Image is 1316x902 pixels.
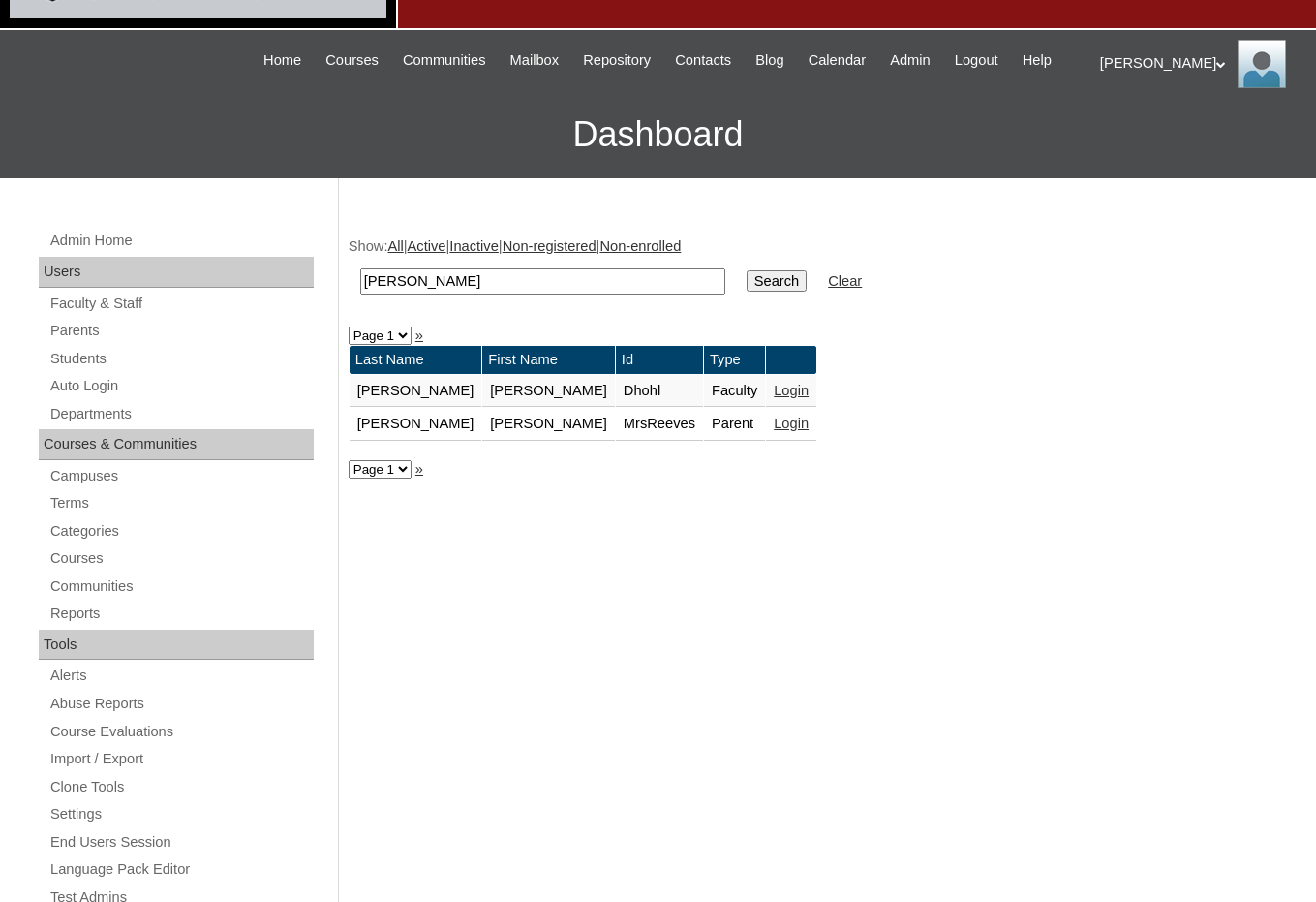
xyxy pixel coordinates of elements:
a: Students [48,347,314,371]
a: End Users Session [48,830,314,855]
input: Search [360,268,725,295]
div: Courses & Communities [39,429,314,460]
span: Repository [583,49,651,72]
td: [PERSON_NAME] [482,375,615,408]
a: Categories [48,519,314,544]
a: Parents [48,319,314,343]
a: Contacts [665,49,741,72]
a: Login [774,416,809,431]
a: Alerts [48,664,314,688]
div: Show: | | | | [349,236,1297,305]
a: Reports [48,602,314,626]
a: Clear [828,273,862,289]
span: Courses [325,49,379,72]
span: Contacts [675,49,731,72]
a: Mailbox [501,49,569,72]
a: Communities [393,49,496,72]
a: Login [774,383,809,398]
a: Non-registered [503,238,597,254]
td: Faculty [704,375,765,408]
a: Language Pack Editor [48,857,314,882]
td: [PERSON_NAME] [350,408,482,441]
a: Abuse Reports [48,692,314,716]
a: Blog [746,49,793,72]
a: Home [254,49,311,72]
td: MrsReeves [616,408,703,441]
span: Calendar [809,49,866,72]
a: Settings [48,802,314,826]
td: Last Name [350,346,482,374]
div: [PERSON_NAME] [1100,40,1297,88]
a: Faculty & Staff [48,292,314,316]
div: Users [39,257,314,288]
td: [PERSON_NAME] [350,375,482,408]
a: Courses [48,546,314,571]
a: Admin Home [48,229,314,253]
td: [PERSON_NAME] [482,408,615,441]
a: Import / Export [48,747,314,771]
span: Mailbox [510,49,560,72]
span: Communities [403,49,486,72]
a: Campuses [48,464,314,488]
a: Logout [945,49,1008,72]
a: Courses [316,49,388,72]
input: Search [747,270,807,292]
a: Help [1013,49,1061,72]
h3: Dashboard [10,91,1306,178]
a: Calendar [799,49,875,72]
a: All [387,238,403,254]
a: Communities [48,575,314,599]
a: Terms [48,491,314,515]
a: Repository [573,49,660,72]
a: Departments [48,402,314,426]
a: Non-enrolled [599,238,681,254]
span: Help [1023,49,1052,72]
a: Admin [880,49,940,72]
a: Active [408,238,446,254]
span: Logout [955,49,998,72]
td: First Name [482,346,615,374]
img: Melanie Sevilla [1238,40,1286,88]
td: Dhohl [616,375,703,408]
a: Auto Login [48,374,314,398]
td: Type [704,346,765,374]
a: Inactive [449,238,499,254]
span: Admin [890,49,931,72]
td: Id [616,346,703,374]
span: Blog [755,49,783,72]
a: Clone Tools [48,775,314,799]
td: Parent [704,408,765,441]
a: Course Evaluations [48,720,314,744]
a: » [415,461,423,477]
a: » [415,327,423,343]
span: Home [263,49,301,72]
div: Tools [39,630,314,661]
